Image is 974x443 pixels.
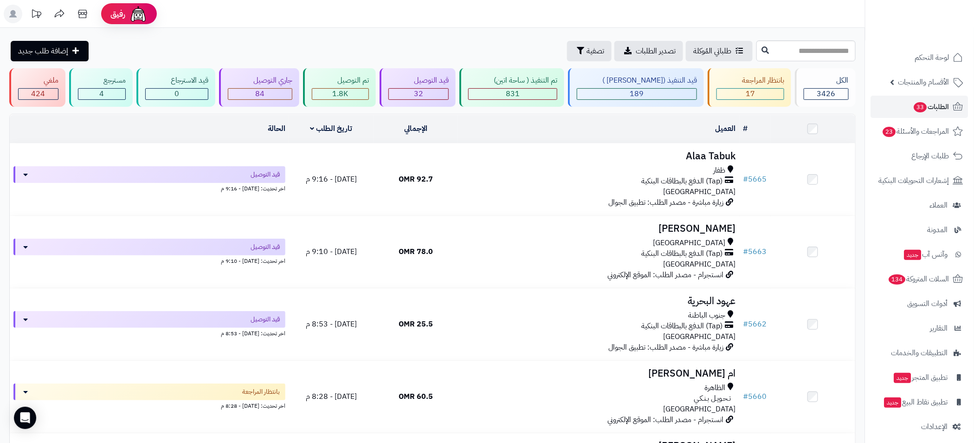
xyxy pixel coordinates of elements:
a: الطلبات33 [871,96,968,118]
div: 831 [469,89,557,99]
div: 4 [78,89,125,99]
span: العملاء [930,199,948,212]
span: المدونة [928,223,948,236]
div: 0 [146,89,208,99]
span: الإعدادات [922,420,948,433]
span: # [743,319,748,330]
span: لوحة التحكم [915,51,949,64]
div: اخر تحديث: [DATE] - 8:28 م [13,400,285,410]
span: انستجرام - مصدر الطلب: الموقع الإلكتروني [608,414,724,425]
span: 60.5 OMR [399,391,433,402]
div: Open Intercom Messenger [14,407,36,429]
div: الكل [804,75,849,86]
span: (Tap) الدفع بالبطاقات البنكية [642,176,723,187]
span: طلباتي المُوكلة [693,46,731,57]
span: التطبيقات والخدمات [891,346,948,359]
div: ملغي [18,75,58,86]
span: 78.0 OMR [399,246,433,257]
h3: عهود البحرية [462,296,736,306]
a: إشعارات التحويلات البنكية [871,169,968,192]
a: تصدير الطلبات [614,41,683,61]
div: 32 [389,89,448,99]
a: التطبيقات والخدمات [871,342,968,364]
img: logo-2.png [911,26,965,46]
div: تم التوصيل [312,75,369,86]
button: تصفية [567,41,612,61]
span: قيد التوصيل [251,170,280,179]
a: التقارير [871,317,968,339]
span: 1.8K [333,88,348,99]
a: الحالة [268,123,285,134]
div: قيد التوصيل [388,75,449,86]
span: 84 [256,88,265,99]
div: 84 [228,89,292,99]
a: أدوات التسويق [871,293,968,315]
span: التقارير [930,322,948,335]
span: [GEOGRAPHIC_DATA] [664,404,736,415]
span: 23 [883,127,896,137]
span: انستجرام - مصدر الطلب: الموقع الإلكتروني [608,269,724,280]
span: زيارة مباشرة - مصدر الطلب: تطبيق الجوال [609,342,724,353]
a: #5663 [743,246,767,257]
a: تم التنفيذ ( ساحة اتين) 831 [458,68,566,107]
span: [DATE] - 9:16 م [306,174,357,185]
a: العميل [716,123,736,134]
a: تطبيق المتجرجديد [871,366,968,389]
span: بانتظار المراجعة [242,387,280,397]
a: # [743,123,748,134]
a: تم التوصيل 1.8K [301,68,378,107]
span: 189 [630,88,644,99]
span: رفيق [110,8,125,20]
span: 92.7 OMR [399,174,433,185]
h3: [PERSON_NAME] [462,223,736,234]
a: لوحة التحكم [871,46,968,69]
span: تطبيق المتجر [893,371,948,384]
span: [DATE] - 9:10 م [306,246,357,257]
span: تصفية [587,46,604,57]
h3: Alaa Tabuk [462,151,736,162]
span: المراجعات والأسئلة [882,125,949,138]
a: وآتس آبجديد [871,243,968,266]
a: إضافة طلب جديد [11,41,89,61]
a: مسترجع 4 [67,68,135,107]
div: 189 [577,89,697,99]
div: اخر تحديث: [DATE] - 9:16 م [13,183,285,193]
span: إشعارات التحويلات البنكية [879,174,949,187]
span: [DATE] - 8:28 م [306,391,357,402]
span: 0 [174,88,179,99]
div: قيد الاسترجاع [145,75,208,86]
span: زيارة مباشرة - مصدر الطلب: تطبيق الجوال [609,197,724,208]
img: ai-face.png [129,5,148,23]
span: الظاهرة [705,383,726,393]
span: ظفار [714,165,726,176]
span: 17 [746,88,755,99]
span: [GEOGRAPHIC_DATA] [664,259,736,270]
div: اخر تحديث: [DATE] - 9:10 م [13,255,285,265]
div: قيد التنفيذ ([PERSON_NAME] ) [577,75,697,86]
a: تطبيق نقاط البيعجديد [871,391,968,413]
a: تاريخ الطلب [310,123,353,134]
span: وآتس آب [903,248,948,261]
span: تطبيق نقاط البيع [884,396,948,409]
h3: ام [PERSON_NAME] [462,368,736,379]
a: #5660 [743,391,767,402]
a: قيد الاسترجاع 0 [135,68,217,107]
a: جاري التوصيل 84 [217,68,301,107]
a: الكل3426 [793,68,858,107]
a: قيد التوصيل 32 [378,68,458,107]
span: (Tap) الدفع بالبطاقات البنكية [642,321,723,332]
span: قيد التوصيل [251,315,280,324]
span: [DATE] - 8:53 م [306,319,357,330]
div: جاري التوصيل [228,75,292,86]
div: 424 [19,89,58,99]
div: تم التنفيذ ( ساحة اتين) [468,75,557,86]
a: بانتظار المراجعة 17 [706,68,793,107]
span: إضافة طلب جديد [18,46,68,57]
a: تحديثات المنصة [25,5,48,26]
a: السلات المتروكة134 [871,268,968,290]
span: [GEOGRAPHIC_DATA] [653,238,726,248]
span: الأقسام والمنتجات [898,76,949,89]
a: ملغي 424 [7,68,67,107]
span: # [743,391,748,402]
span: 134 [889,274,906,285]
